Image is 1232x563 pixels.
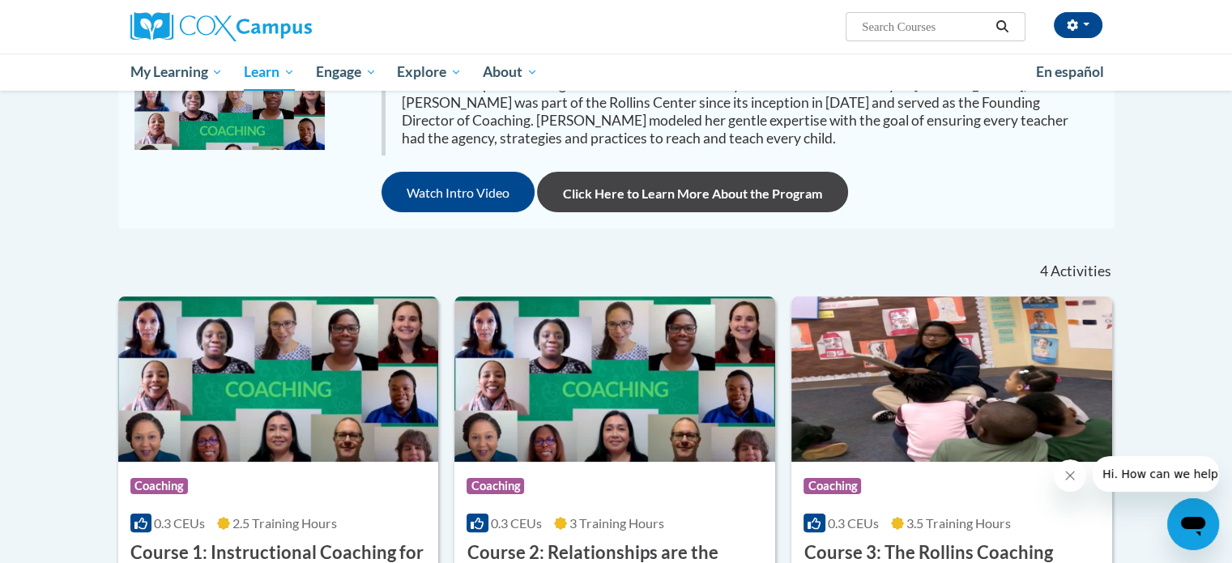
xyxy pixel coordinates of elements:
[990,17,1014,36] button: Search
[791,296,1112,462] img: Course Logo
[472,53,548,91] a: About
[1039,262,1047,280] span: 4
[232,515,337,531] span: 2.5 Training Hours
[1167,498,1219,550] iframe: Button to launch messaging window
[154,515,205,531] span: 0.3 CEUs
[1054,12,1102,38] button: Account Settings
[134,81,325,150] img: fd72b066-fa50-45ff-8cd7-e2b4a3a3c995.jpg
[537,172,848,212] a: Click Here to Learn More About the Program
[130,62,223,82] span: My Learning
[906,515,1011,531] span: 3.5 Training Hours
[569,515,664,531] span: 3 Training Hours
[1054,459,1086,492] iframe: Close message
[1051,262,1111,280] span: Activities
[10,11,131,24] span: Hi. How can we help?
[130,478,188,494] span: Coaching
[106,53,1127,91] div: Main menu
[491,515,542,531] span: 0.3 CEUs
[316,62,377,82] span: Engage
[244,62,295,82] span: Learn
[118,296,439,462] img: Course Logo
[386,53,472,91] a: Explore
[804,478,861,494] span: Coaching
[305,53,387,91] a: Engage
[860,17,990,36] input: Search Courses
[130,12,312,41] img: Cox Campus
[402,76,1082,147] div: The Cox Campus Coaching Coursework was created by & is dedicated in memory of [PERSON_NAME], Ed.S...
[382,172,535,212] button: Watch Intro Video
[233,53,305,91] a: Learn
[828,515,879,531] span: 0.3 CEUs
[397,62,462,82] span: Explore
[467,478,524,494] span: Coaching
[120,53,234,91] a: My Learning
[1025,55,1115,89] a: En español
[454,296,775,462] img: Course Logo
[130,12,438,41] a: Cox Campus
[1093,456,1219,492] iframe: Message from company
[1036,63,1104,80] span: En español
[483,62,538,82] span: About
